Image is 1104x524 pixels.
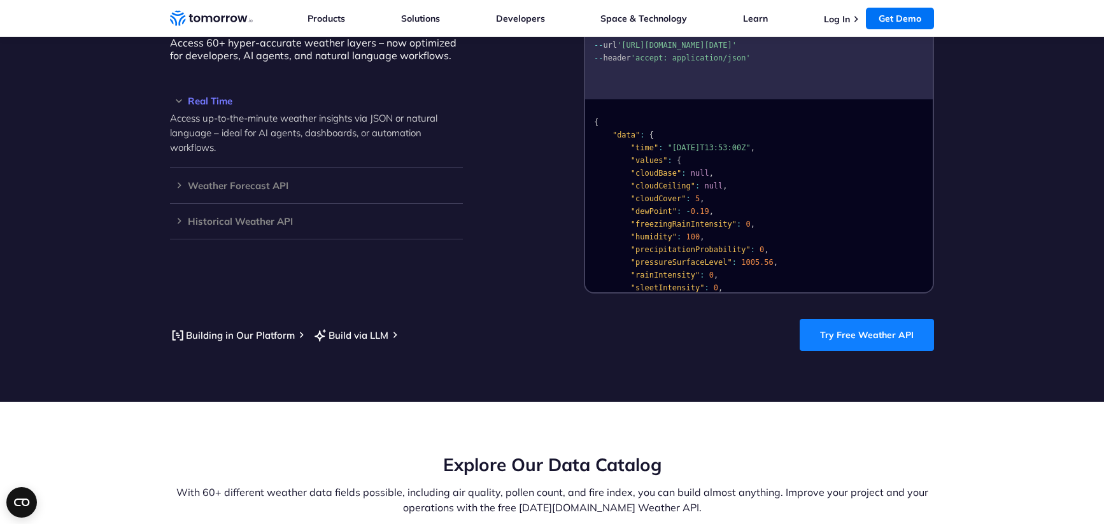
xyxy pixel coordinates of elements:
[631,181,695,190] span: "cloudCeiling"
[686,194,691,203] span: :
[170,9,253,28] a: Home link
[631,232,677,241] span: "humidity"
[631,53,751,62] span: 'accept: application/json'
[718,283,723,292] span: ,
[631,271,700,280] span: "rainIntensity"
[631,169,681,178] span: "cloudBase"
[594,118,598,127] span: {
[658,143,663,152] span: :
[170,181,463,190] h3: Weather Forecast API
[631,283,705,292] span: "sleetIntensity"
[170,453,934,477] h2: Explore Our Data Catalog
[695,181,700,190] span: :
[631,143,658,152] span: "time"
[751,245,755,254] span: :
[170,485,934,515] p: With 60+ different weather data fields possible, including air quality, pollen count, and fire in...
[668,143,751,152] span: "[DATE]T13:53:00Z"
[170,327,295,343] a: Building in Our Platform
[603,53,630,62] span: header
[824,13,850,25] a: Log In
[751,220,755,229] span: ,
[612,131,640,139] span: "data"
[686,207,691,216] span: -
[631,220,737,229] span: "freezingRainIntensity"
[700,232,704,241] span: ,
[631,207,677,216] span: "dewPoint"
[170,111,463,155] p: Access up-to-the-minute weather insights via JSON or natural language – ideal for AI agents, dash...
[631,258,732,267] span: "pressureSurfaceLevel"
[774,258,778,267] span: ,
[170,216,463,226] h3: Historical Weather API
[496,13,545,24] a: Developers
[732,258,737,267] span: :
[668,156,672,165] span: :
[640,131,644,139] span: :
[649,131,654,139] span: {
[617,41,737,50] span: '[URL][DOMAIN_NAME][DATE]'
[700,271,704,280] span: :
[170,36,463,62] p: Access 60+ hyper-accurate weather layers – now optimized for developers, AI agents, and natural l...
[691,169,709,178] span: null
[170,96,463,106] h3: Real Time
[714,271,718,280] span: ,
[800,319,934,351] a: Try Free Weather API
[603,41,617,50] span: url
[695,194,700,203] span: 5
[631,194,686,203] span: "cloudCover"
[866,8,934,29] a: Get Demo
[714,283,718,292] span: 0
[751,143,755,152] span: ,
[704,283,709,292] span: :
[681,169,686,178] span: :
[709,207,714,216] span: ,
[700,194,704,203] span: ,
[704,181,723,190] span: null
[313,327,388,343] a: Build via LLM
[743,13,768,24] a: Learn
[760,245,764,254] span: 0
[401,13,440,24] a: Solutions
[600,13,687,24] a: Space & Technology
[677,207,681,216] span: :
[677,156,681,165] span: {
[308,13,345,24] a: Products
[631,245,751,254] span: "precipitationProbability"
[6,487,37,518] button: Open CMP widget
[737,220,741,229] span: :
[709,271,714,280] span: 0
[594,53,603,62] span: --
[594,41,603,50] span: --
[741,258,774,267] span: 1005.56
[709,169,714,178] span: ,
[686,232,700,241] span: 100
[691,207,709,216] span: 0.19
[631,156,668,165] span: "values"
[677,232,681,241] span: :
[764,245,768,254] span: ,
[746,220,750,229] span: 0
[723,181,727,190] span: ,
